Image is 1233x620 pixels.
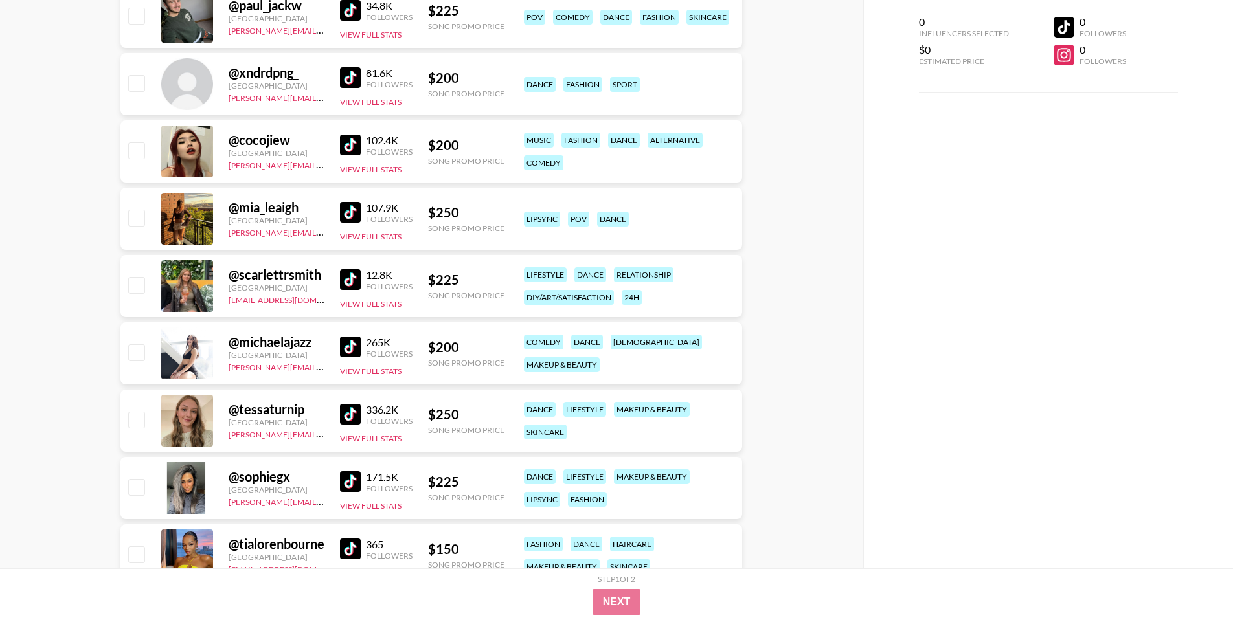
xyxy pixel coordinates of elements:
button: View Full Stats [340,434,402,443]
img: TikTok [340,67,361,88]
div: fashion [563,77,602,92]
div: $ 200 [428,137,504,153]
div: sport [610,77,640,92]
div: makeup & beauty [524,559,600,574]
div: Followers [366,483,413,493]
div: 265K [366,336,413,349]
div: Step 1 of 2 [598,574,635,584]
img: TikTok [340,538,361,559]
div: 12.8K [366,269,413,282]
div: Followers [366,551,413,560]
div: lifestyle [524,267,567,282]
div: @ mia_leaigh [229,199,324,216]
div: fashion [524,537,563,551]
button: View Full Stats [340,30,402,39]
div: $ 200 [428,70,504,86]
div: dance [524,402,556,417]
div: dance [524,469,556,484]
img: TikTok [340,135,361,155]
div: lifestyle [563,469,606,484]
div: Song Promo Price [428,223,504,233]
div: alternative [648,133,703,148]
div: Song Promo Price [428,560,504,570]
div: Song Promo Price [428,156,504,166]
a: [PERSON_NAME][EMAIL_ADDRESS][DOMAIN_NAME] [229,158,420,170]
div: 0 [1080,16,1126,28]
div: [GEOGRAPHIC_DATA] [229,485,324,494]
div: dance [571,537,602,551]
div: Song Promo Price [428,358,504,368]
div: Followers [1080,28,1126,38]
button: View Full Stats [340,366,402,376]
button: View Full Stats [340,97,402,107]
div: [GEOGRAPHIC_DATA] [229,81,324,91]
button: View Full Stats [340,232,402,241]
div: Estimated Price [919,56,1009,66]
div: dance [571,335,603,349]
div: @ cocojiew [229,132,324,148]
div: fashion [561,133,600,148]
div: $ 225 [428,474,504,490]
div: @ scarlettrsmith [229,267,324,283]
button: View Full Stats [340,164,402,174]
div: [GEOGRAPHIC_DATA] [229,14,324,23]
img: TikTok [340,337,361,357]
div: $ 200 [428,339,504,355]
div: $ 225 [428,272,504,288]
button: View Full Stats [340,299,402,309]
div: 81.6K [366,67,413,80]
div: @ tessaturnip [229,401,324,417]
button: Next [593,589,641,615]
div: 107.9K [366,201,413,214]
div: Song Promo Price [428,89,504,98]
div: fashion [640,10,679,25]
div: 0 [1080,43,1126,56]
div: music [524,133,554,148]
div: comedy [553,10,593,25]
a: [PERSON_NAME][EMAIL_ADDRESS][PERSON_NAME][PERSON_NAME][DOMAIN_NAME] [229,91,543,103]
div: 365 [366,538,413,551]
div: $ 225 [428,3,504,19]
div: 336.2K [366,403,413,416]
div: [GEOGRAPHIC_DATA] [229,283,324,293]
div: @ michaelajazz [229,334,324,350]
div: [GEOGRAPHIC_DATA] [229,216,324,225]
div: Followers [366,214,413,224]
div: Song Promo Price [428,425,504,435]
div: relationship [614,267,673,282]
div: $0 [919,43,1009,56]
div: diy/art/satisfaction [524,290,614,305]
div: Followers [366,349,413,359]
div: comedy [524,155,563,170]
div: Influencers Selected [919,28,1009,38]
div: dance [608,133,640,148]
a: [PERSON_NAME][EMAIL_ADDRESS][DOMAIN_NAME] [229,494,420,507]
div: lipsync [524,212,560,227]
div: [GEOGRAPHIC_DATA] [229,350,324,360]
div: Followers [1080,56,1126,66]
a: [PERSON_NAME][EMAIL_ADDRESS][DOMAIN_NAME] [229,23,420,36]
div: $ 250 [428,205,504,221]
a: [PERSON_NAME][EMAIL_ADDRESS][DOMAIN_NAME] [229,360,420,372]
div: Followers [366,282,413,291]
div: @ xndrdpng_ [229,65,324,81]
div: pov [524,10,545,25]
img: TikTok [340,202,361,223]
div: Followers [366,80,413,89]
div: Song Promo Price [428,291,504,300]
img: TikTok [340,471,361,492]
a: [EMAIL_ADDRESS][DOMAIN_NAME] [229,293,359,305]
div: 171.5K [366,471,413,483]
div: skincare [524,425,567,439]
a: [PERSON_NAME][EMAIL_ADDRESS][DOMAIN_NAME] [229,427,420,439]
div: comedy [524,335,563,349]
div: $ 150 [428,541,504,557]
div: $ 250 [428,406,504,423]
div: lifestyle [563,402,606,417]
a: [PERSON_NAME][EMAIL_ADDRESS][PERSON_NAME][DOMAIN_NAME] [229,225,482,238]
div: [DEMOGRAPHIC_DATA] [611,335,702,349]
div: dance [600,10,632,25]
div: [GEOGRAPHIC_DATA] [229,552,324,562]
div: skincare [686,10,729,25]
div: pov [568,212,589,227]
